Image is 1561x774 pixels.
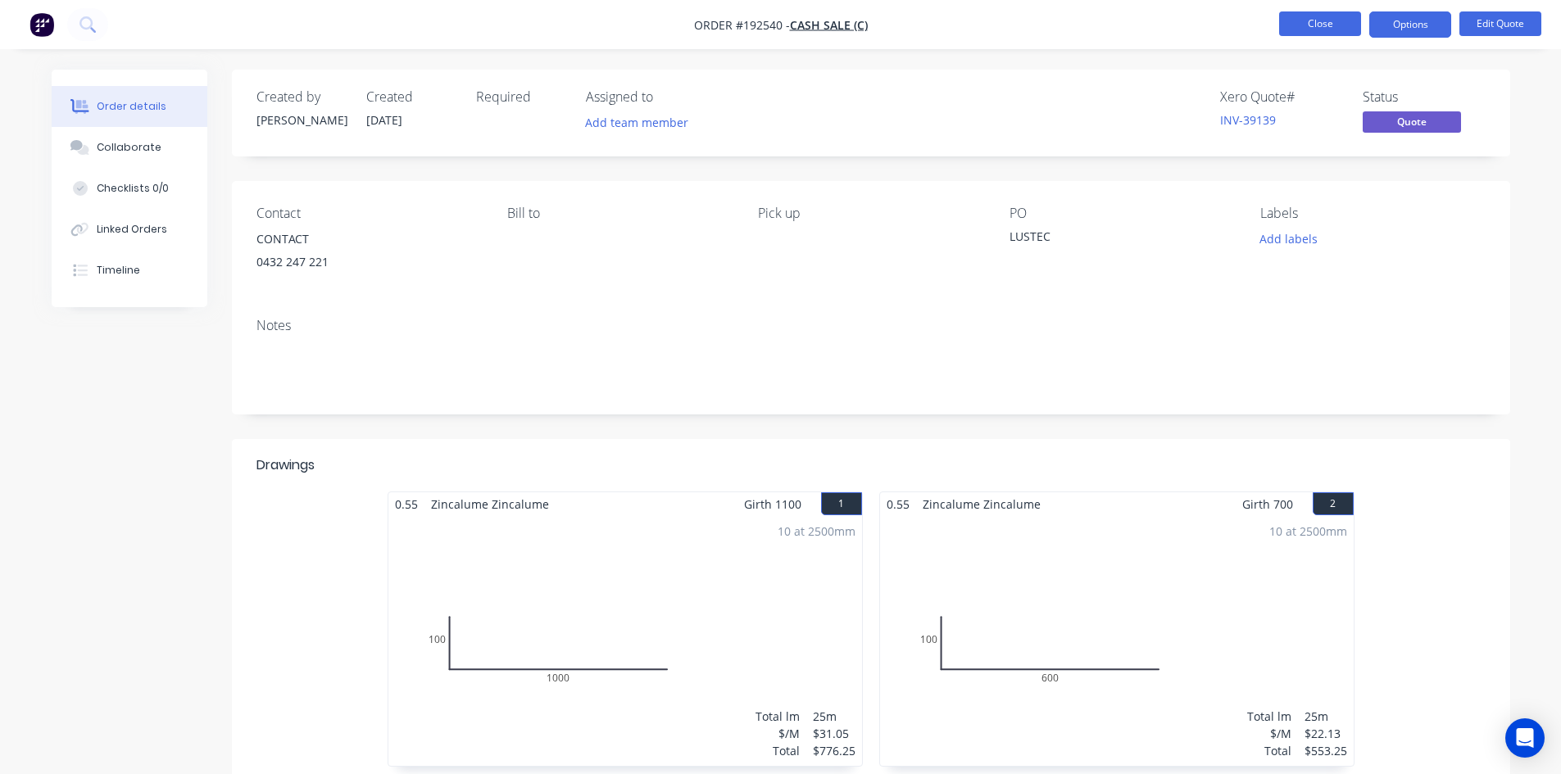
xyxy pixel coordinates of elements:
[916,492,1047,516] span: Zincalume Zincalume
[1220,112,1276,128] a: INV-39139
[1313,492,1354,515] button: 2
[813,708,855,725] div: 25m
[790,17,868,33] a: Cash Sale (C)
[1363,111,1461,132] span: Quote
[813,725,855,742] div: $31.05
[694,17,790,33] span: Order #192540 -
[52,127,207,168] button: Collaborate
[1242,492,1293,516] span: Girth 700
[778,523,855,540] div: 10 at 2500mm
[256,228,481,280] div: CONTACT0432 247 221
[97,181,169,196] div: Checklists 0/0
[256,455,315,475] div: Drawings
[29,12,54,37] img: Factory
[256,228,481,251] div: CONTACT
[507,206,732,221] div: Bill to
[744,492,801,516] span: Girth 1100
[366,89,456,105] div: Created
[256,111,347,129] div: [PERSON_NAME]
[1247,725,1291,742] div: $/M
[52,168,207,209] button: Checklists 0/0
[256,318,1486,333] div: Notes
[52,250,207,291] button: Timeline
[1247,708,1291,725] div: Total lm
[1505,718,1545,758] div: Open Intercom Messenger
[1305,742,1347,759] div: $553.25
[1305,708,1347,725] div: 25m
[1220,89,1343,105] div: Xero Quote #
[1363,89,1486,105] div: Status
[256,206,481,221] div: Contact
[476,89,566,105] div: Required
[97,140,161,155] div: Collaborate
[756,725,800,742] div: $/M
[97,99,166,114] div: Order details
[756,708,800,725] div: Total lm
[1010,228,1214,251] div: LUSTEC
[813,742,855,759] div: $776.25
[97,222,167,237] div: Linked Orders
[586,111,697,134] button: Add team member
[52,86,207,127] button: Order details
[1269,523,1347,540] div: 10 at 2500mm
[52,209,207,250] button: Linked Orders
[388,516,862,766] div: 0100100010 at 2500mmTotal lm$/MTotal25m$31.05$776.25
[424,492,556,516] span: Zincalume Zincalume
[758,206,982,221] div: Pick up
[1305,725,1347,742] div: $22.13
[586,89,750,105] div: Assigned to
[256,89,347,105] div: Created by
[1247,742,1291,759] div: Total
[1369,11,1451,38] button: Options
[880,516,1354,766] div: 010060010 at 2500mmTotal lm$/MTotal25m$22.13$553.25
[256,251,481,274] div: 0432 247 221
[1260,206,1485,221] div: Labels
[880,492,916,516] span: 0.55
[1010,206,1234,221] div: PO
[1251,228,1327,250] button: Add labels
[97,263,140,278] div: Timeline
[756,742,800,759] div: Total
[576,111,697,134] button: Add team member
[366,112,402,128] span: [DATE]
[1279,11,1361,36] button: Close
[388,492,424,516] span: 0.55
[821,492,862,515] button: 1
[1459,11,1541,36] button: Edit Quote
